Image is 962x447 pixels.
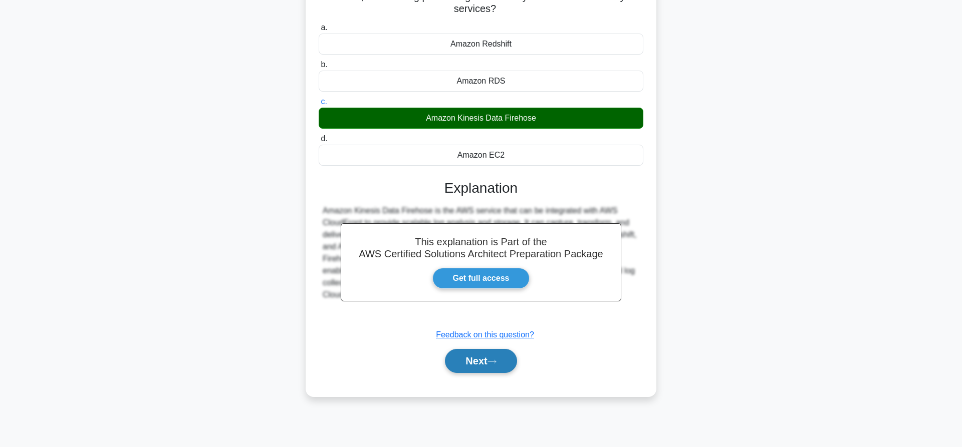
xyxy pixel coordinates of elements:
a: Feedback on this question? [436,330,534,339]
h3: Explanation [325,180,637,197]
span: d. [321,134,327,143]
div: Amazon Redshift [319,34,643,55]
span: c. [321,97,327,106]
span: a. [321,23,327,32]
span: b. [321,60,327,69]
button: Next [445,349,517,373]
div: Amazon Kinesis Data Firehose [319,108,643,129]
div: Amazon EC2 [319,145,643,166]
div: Amazon Kinesis Data Firehose is the AWS service that can be integrated with AWS CloudFront to pro... [323,205,639,301]
div: Amazon RDS [319,71,643,92]
a: Get full access [432,268,530,289]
